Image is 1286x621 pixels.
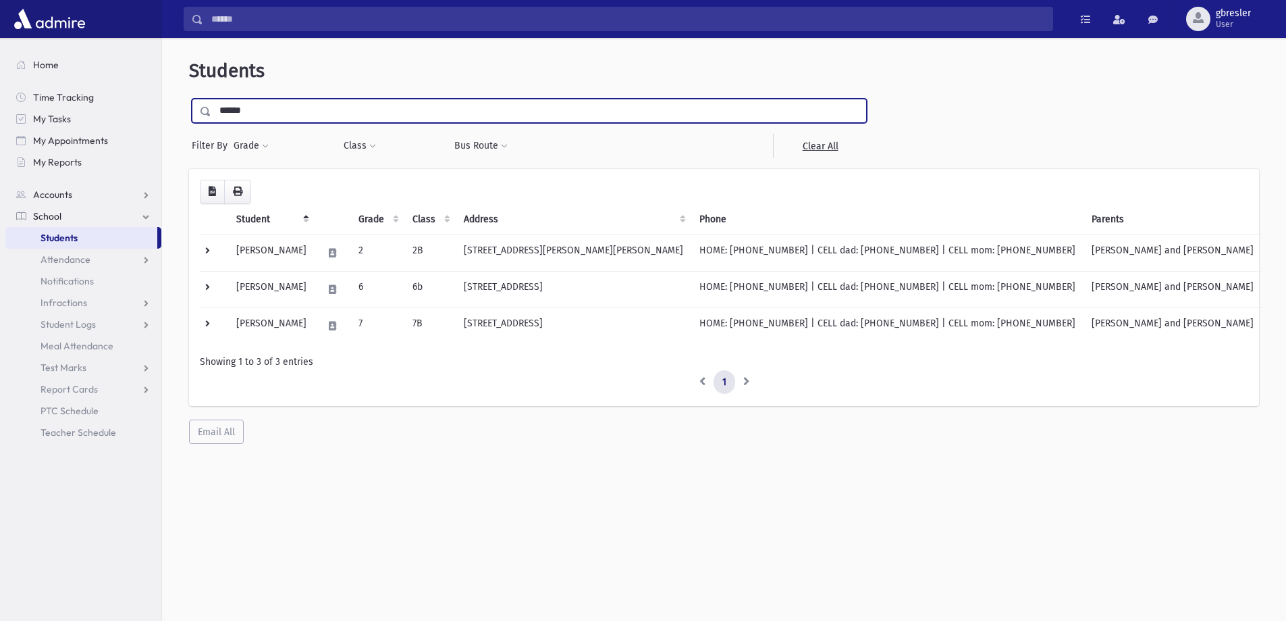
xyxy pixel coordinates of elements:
[5,400,161,422] a: PTC Schedule
[5,422,161,443] a: Teacher Schedule
[33,156,82,168] span: My Reports
[5,184,161,205] a: Accounts
[5,205,161,227] a: School
[5,227,157,249] a: Students
[5,357,161,378] a: Test Marks
[200,180,225,204] button: CSV
[41,383,98,395] span: Report Cards
[224,180,251,204] button: Print
[773,134,867,158] a: Clear All
[350,204,404,235] th: Grade: activate to sort column ascending
[1083,307,1262,344] td: [PERSON_NAME] and [PERSON_NAME]
[350,307,404,344] td: 7
[189,420,244,444] button: Email All
[228,204,315,235] th: Student: activate to sort column descending
[41,405,99,417] span: PTC Schedule
[33,113,71,125] span: My Tasks
[404,234,456,271] td: 2B
[5,314,161,335] a: Student Logs
[1083,204,1262,235] th: Parents
[5,108,161,130] a: My Tasks
[228,234,315,271] td: [PERSON_NAME]
[5,54,161,76] a: Home
[5,292,161,314] a: Infractions
[1216,8,1251,19] span: gbresler
[456,307,691,344] td: [STREET_ADDRESS]
[5,151,161,173] a: My Reports
[691,204,1083,235] th: Phone
[691,234,1083,271] td: HOME: [PHONE_NUMBER] | CELL dad: [PHONE_NUMBER] | CELL mom: [PHONE_NUMBER]
[350,234,404,271] td: 2
[41,426,116,439] span: Teacher Schedule
[691,307,1083,344] td: HOME: [PHONE_NUMBER] | CELL dad: [PHONE_NUMBER] | CELL mom: [PHONE_NUMBER]
[5,270,161,292] a: Notifications
[189,59,265,82] span: Students
[456,234,691,271] td: [STREET_ADDRESS][PERSON_NAME][PERSON_NAME]
[41,318,96,330] span: Student Logs
[11,5,88,32] img: AdmirePro
[228,307,315,344] td: [PERSON_NAME]
[404,307,456,344] td: 7B
[691,271,1083,307] td: HOME: [PHONE_NUMBER] | CELL dad: [PHONE_NUMBER] | CELL mom: [PHONE_NUMBER]
[714,370,735,395] a: 1
[192,139,233,153] span: Filter By
[33,210,61,222] span: School
[203,7,1052,31] input: Search
[41,232,78,244] span: Students
[41,275,94,287] span: Notifications
[1216,19,1251,30] span: User
[5,335,161,357] a: Meal Attendance
[33,59,59,71] span: Home
[41,340,113,352] span: Meal Attendance
[41,362,86,374] span: Test Marks
[404,271,456,307] td: 6b
[5,378,161,400] a: Report Cards
[456,271,691,307] td: [STREET_ADDRESS]
[1083,234,1262,271] td: [PERSON_NAME] and [PERSON_NAME]
[228,271,315,307] td: [PERSON_NAME]
[1083,271,1262,307] td: [PERSON_NAME] and [PERSON_NAME]
[5,86,161,108] a: Time Tracking
[233,134,269,158] button: Grade
[200,355,1248,369] div: Showing 1 to 3 of 3 entries
[33,189,72,201] span: Accounts
[343,134,377,158] button: Class
[350,271,404,307] td: 6
[404,204,456,235] th: Class: activate to sort column ascending
[33,134,108,147] span: My Appointments
[41,297,87,309] span: Infractions
[41,253,90,266] span: Attendance
[5,249,161,270] a: Attendance
[456,204,691,235] th: Address: activate to sort column ascending
[454,134,508,158] button: Bus Route
[33,91,94,103] span: Time Tracking
[5,130,161,151] a: My Appointments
